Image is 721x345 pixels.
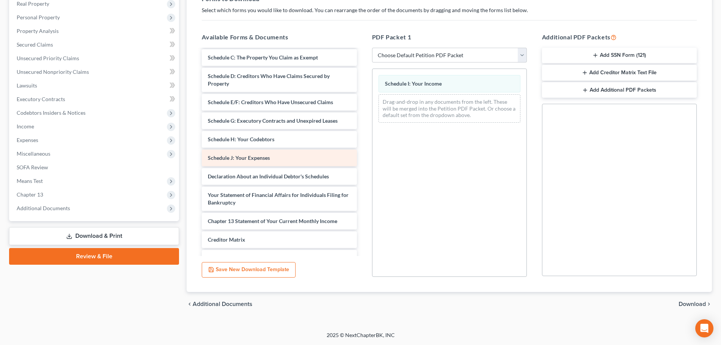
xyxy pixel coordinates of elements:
[202,33,357,42] h5: Available Forms & Documents
[17,178,43,184] span: Means Test
[11,161,179,174] a: SOFA Review
[17,123,34,130] span: Income
[17,109,86,116] span: Codebtors Insiders & Notices
[17,164,48,170] span: SOFA Review
[11,38,179,52] a: Secured Claims
[17,28,59,34] span: Property Analysis
[11,24,179,38] a: Property Analysis
[17,55,79,61] span: Unsecured Priority Claims
[193,301,252,307] span: Additional Documents
[208,54,318,61] span: Schedule C: The Property You Claim as Exempt
[378,94,520,123] div: Drag-and-drop in any documents from the left. These will be merged into the Petition PDF Packet. ...
[385,80,442,87] span: Schedule I: Your Income
[208,136,274,142] span: Schedule H: Your Codebtors
[17,96,65,102] span: Executory Contracts
[208,255,280,261] span: Verification of Creditor Matrix
[11,52,179,65] a: Unsecured Priority Claims
[11,65,179,79] a: Unsecured Nonpriority Claims
[542,82,697,98] button: Add Additional PDF Packets
[208,173,329,180] span: Declaration About an Individual Debtor's Schedules
[208,218,337,224] span: Chapter 13 Statement of Your Current Monthly Income
[208,236,245,243] span: Creditor Matrix
[11,92,179,106] a: Executory Contracts
[17,137,38,143] span: Expenses
[9,248,179,265] a: Review & File
[208,73,330,87] span: Schedule D: Creditors Who Have Claims Secured by Property
[17,82,37,89] span: Lawsuits
[208,117,338,124] span: Schedule G: Executory Contracts and Unexpired Leases
[17,41,53,48] span: Secured Claims
[17,191,43,198] span: Chapter 13
[695,319,713,337] div: Open Intercom Messenger
[9,227,179,245] a: Download & Print
[17,69,89,75] span: Unsecured Nonpriority Claims
[17,150,50,157] span: Miscellaneous
[11,79,179,92] a: Lawsuits
[542,65,697,81] button: Add Creditor Matrix Text File
[17,0,49,7] span: Real Property
[187,301,193,307] i: chevron_left
[145,331,576,345] div: 2025 © NextChapterBK, INC
[542,33,697,42] h5: Additional PDF Packets
[17,14,60,20] span: Personal Property
[208,155,270,161] span: Schedule J: Your Expenses
[208,192,349,206] span: Your Statement of Financial Affairs for Individuals Filing for Bankruptcy
[202,262,296,278] button: Save New Download Template
[706,301,712,307] i: chevron_right
[208,99,333,105] span: Schedule E/F: Creditors Who Have Unsecured Claims
[187,301,252,307] a: chevron_left Additional Documents
[372,33,527,42] h5: PDF Packet 1
[679,301,706,307] span: Download
[202,6,697,14] p: Select which forms you would like to download. You can rearrange the order of the documents by dr...
[542,48,697,64] button: Add SSN Form (121)
[679,301,712,307] button: Download chevron_right
[17,205,70,211] span: Additional Documents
